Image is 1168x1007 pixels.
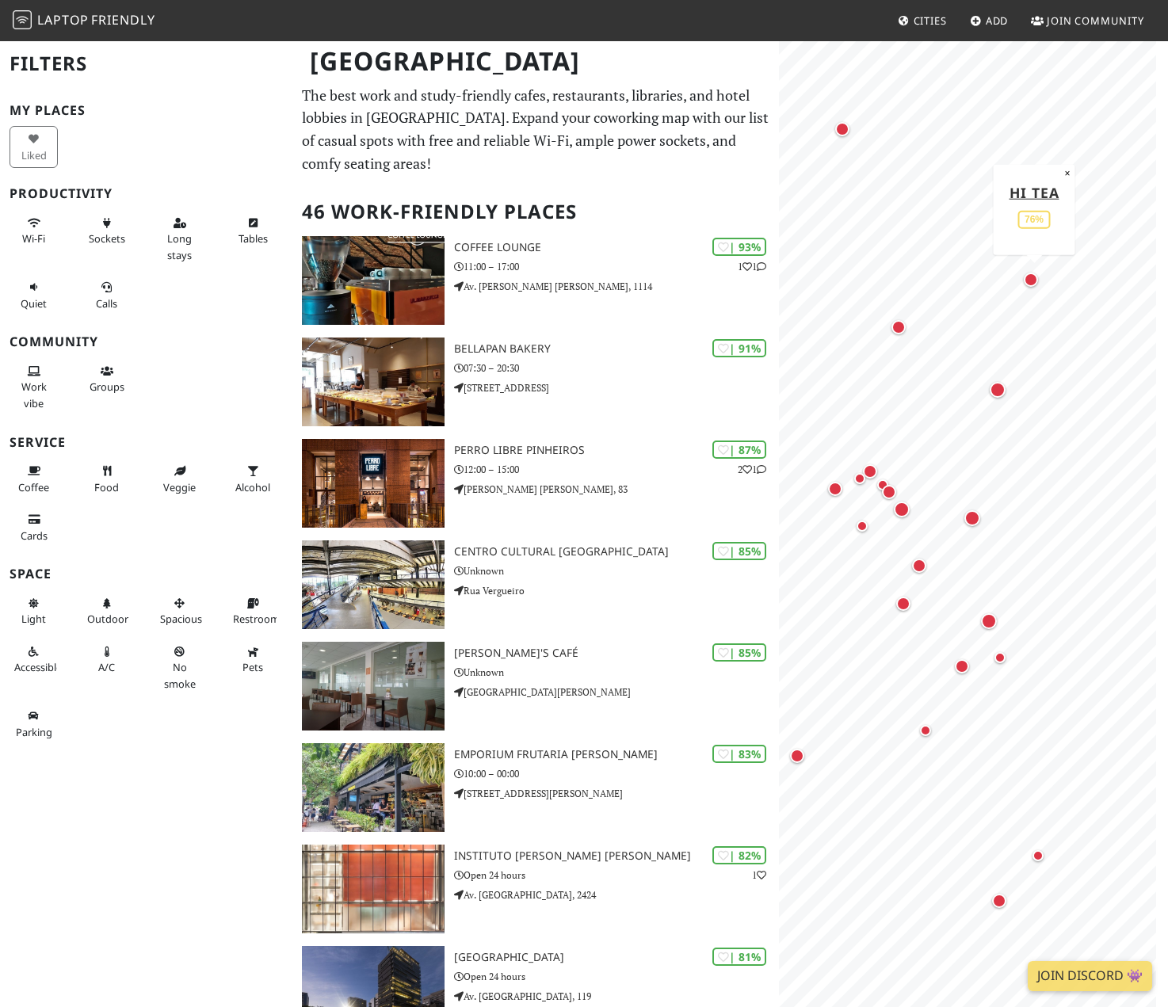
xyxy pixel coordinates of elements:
button: Food [82,458,131,500]
div: Map marker [891,320,912,341]
div: Map marker [1024,273,1044,293]
a: Coffee Lounge | 93% 11 Coffee Lounge 11:00 – 17:00 Av. [PERSON_NAME] [PERSON_NAME], 1114 [292,236,779,325]
p: [PERSON_NAME] [PERSON_NAME], 83 [454,482,778,497]
p: 12:00 – 15:00 [454,462,778,477]
span: Video/audio calls [96,296,117,311]
a: Perro Libre Pinheiros | 87% 21 Perro Libre Pinheiros 12:00 – 15:00 [PERSON_NAME] [PERSON_NAME], 83 [292,439,779,528]
div: 76% [1018,210,1050,228]
button: Wi-Fi [10,210,58,252]
span: Parking [16,725,52,739]
div: | 85% [712,643,766,662]
h3: Emporium Frutaria [PERSON_NAME] [454,748,778,761]
img: Perro Libre Pinheiros [302,439,445,528]
a: Join Discord 👾 [1028,961,1152,991]
h1: [GEOGRAPHIC_DATA] [297,40,776,83]
div: Map marker [835,122,856,143]
img: Emporium Frutaria Oscar Freira [302,743,445,832]
button: Veggie [155,458,204,500]
h3: Service [10,435,283,450]
span: Restroom [233,612,280,626]
h3: Space [10,566,283,582]
a: Instituto Moreira Salles | 82% 1 Instituto [PERSON_NAME] [PERSON_NAME] Open 24 hours Av. [GEOGRAP... [292,845,779,933]
span: Air conditioned [98,660,115,674]
button: Outdoor [82,590,131,632]
a: Hi Tea [1009,182,1059,201]
p: Av. [GEOGRAPHIC_DATA], 2424 [454,887,778,902]
span: Natural light [21,612,46,626]
div: Map marker [1032,850,1052,869]
p: Unknown [454,563,778,578]
button: Quiet [10,274,58,316]
button: Spacious [155,590,204,632]
h3: Bellapan Bakery [454,342,778,356]
a: Add [964,6,1015,35]
button: Sockets [82,210,131,252]
button: Coffee [10,458,58,500]
div: Map marker [894,502,916,524]
span: Alcohol [235,480,270,494]
a: Join Community [1025,6,1151,35]
img: Instituto Moreira Salles [302,845,445,933]
p: 2 1 [738,462,766,477]
div: Map marker [994,652,1013,671]
div: | 85% [712,542,766,560]
p: The best work and study-friendly cafes, restaurants, libraries, and hotel lobbies in [GEOGRAPHIC_... [302,84,769,175]
span: Join Community [1047,13,1144,28]
span: Food [94,480,119,494]
p: 1 1 [738,259,766,274]
span: Coffee [18,480,49,494]
h2: 46 Work-Friendly Places [302,188,769,236]
div: | 81% [712,948,766,966]
h3: [GEOGRAPHIC_DATA] [454,951,778,964]
p: [GEOGRAPHIC_DATA][PERSON_NAME] [454,685,778,700]
h3: Productivity [10,186,283,201]
span: Quiet [21,296,47,311]
span: Work-friendly tables [239,231,268,246]
div: Map marker [920,725,939,744]
p: Open 24 hours [454,868,778,883]
p: Rua Vergueiro [454,583,778,598]
div: Map marker [990,382,1012,404]
button: Parking [10,703,58,745]
div: Map marker [981,613,1003,635]
p: Av. [PERSON_NAME] [PERSON_NAME], 1114 [454,279,778,294]
span: Accessible [14,660,62,674]
div: Map marker [857,521,876,540]
button: Long stays [155,210,204,268]
span: Power sockets [89,231,125,246]
button: Groups [82,358,131,400]
img: Centro Cultural São Paulo [302,540,445,629]
span: Spacious [160,612,202,626]
a: Cities [891,6,953,35]
div: Map marker [863,464,884,485]
button: Light [10,590,58,632]
div: Map marker [882,485,903,505]
div: Map marker [877,479,896,498]
button: Work vibe [10,358,58,416]
span: Pet friendly [242,660,263,674]
div: Map marker [854,473,873,492]
div: | 93% [712,238,766,256]
a: Fran's Café | 85% [PERSON_NAME]'s Café Unknown [GEOGRAPHIC_DATA][PERSON_NAME] [292,642,779,730]
div: Map marker [955,659,975,680]
button: A/C [82,639,131,681]
div: | 87% [712,441,766,459]
h3: Perro Libre Pinheiros [454,444,778,457]
h3: Instituto [PERSON_NAME] [PERSON_NAME] [454,849,778,863]
h3: [PERSON_NAME]'s Café [454,647,778,660]
h3: Community [10,334,283,349]
div: Map marker [896,597,917,617]
div: Map marker [828,482,849,502]
img: Coffee Lounge [302,236,445,325]
div: Map marker [790,749,811,769]
p: Av. [GEOGRAPHIC_DATA], 119 [454,989,778,1004]
p: 10:00 – 00:00 [454,766,778,781]
div: | 82% [712,846,766,864]
p: 07:30 – 20:30 [454,360,778,376]
span: Add [986,13,1009,28]
button: Tables [228,210,277,252]
span: Outdoor area [87,612,128,626]
p: [STREET_ADDRESS][PERSON_NAME] [454,786,778,801]
img: Bellapan Bakery [302,338,445,426]
h3: Centro Cultural [GEOGRAPHIC_DATA] [454,545,778,559]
